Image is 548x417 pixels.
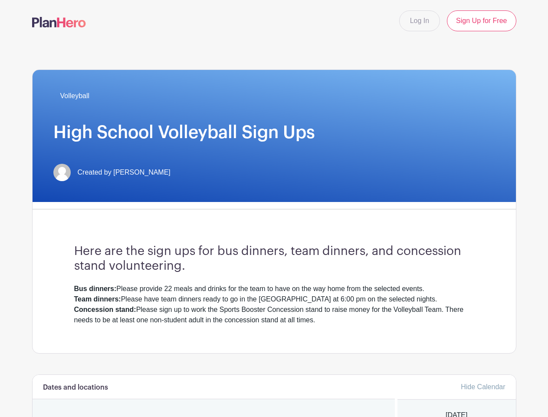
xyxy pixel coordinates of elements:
strong: Concession stand: [74,306,136,313]
a: Log In [399,10,440,31]
a: Hide Calendar [461,383,505,391]
span: Volleyball [60,91,90,101]
h3: Here are the sign ups for bus dinners, team dinners, and concession stand volunteering. [74,244,474,273]
strong: Bus dinners: [74,285,117,292]
img: default-ce2991bfa6775e67f084385cd625a349d9dcbb7a52a09fb2fda1e96e2d18dcdb.png [53,164,71,181]
h1: High School Volleyball Sign Ups [53,122,495,143]
div: Please provide 22 meals and drinks for the team to have on the way home from the selected events.... [74,284,474,325]
a: Sign Up for Free [447,10,516,31]
h6: Dates and locations [43,384,108,392]
img: logo-507f7623f17ff9eddc593b1ce0a138ce2505c220e1c5a4e2b4648c50719b7d32.svg [32,17,86,27]
span: Created by [PERSON_NAME] [78,167,171,178]
strong: Team dinners: [74,295,121,303]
